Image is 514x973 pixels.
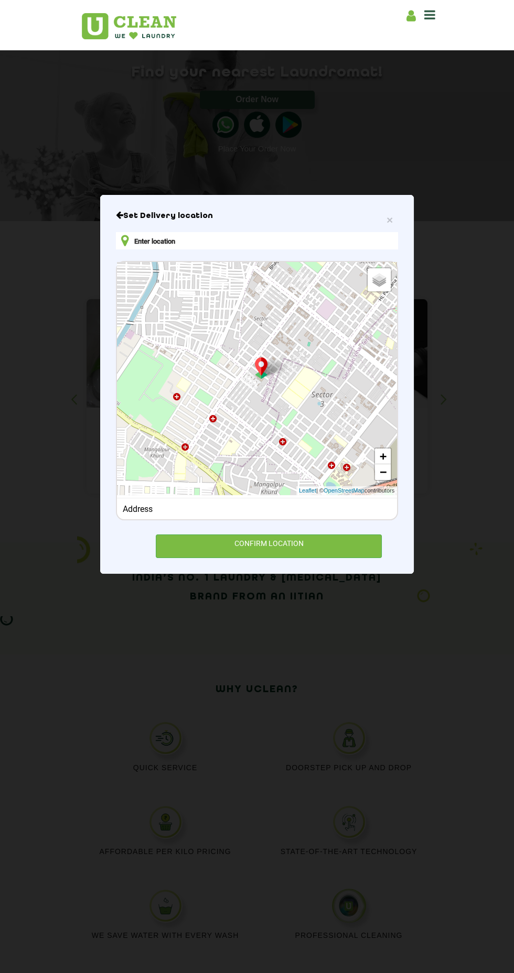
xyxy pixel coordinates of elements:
[123,504,392,514] div: Address
[82,13,176,39] img: UClean Laundry and Dry Cleaning
[116,211,398,221] h6: Close
[299,486,316,495] a: Leaflet
[387,214,393,226] span: ×
[387,214,393,225] button: Close
[368,268,391,291] a: Layers
[375,449,391,464] a: Zoom in
[375,464,391,480] a: Zoom out
[296,486,397,495] div: | © contributors
[156,534,382,558] div: CONFIRM LOCATION
[324,486,365,495] a: OpenStreetMap
[116,232,398,249] input: Enter location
